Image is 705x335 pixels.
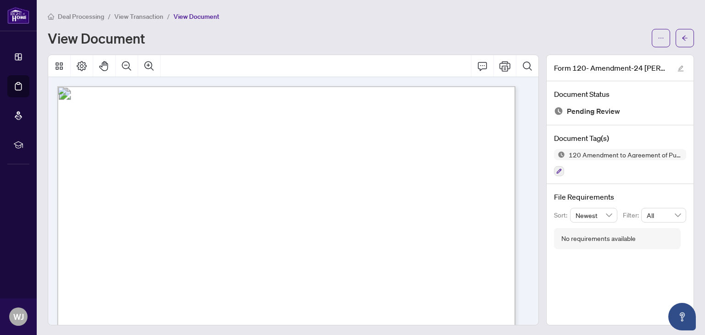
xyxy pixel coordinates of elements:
div: No requirements available [561,234,636,244]
span: 120 Amendment to Agreement of Purchase and Sale [565,151,686,158]
span: View Transaction [114,12,163,21]
span: ellipsis [658,35,664,41]
span: Form 120- Amendment-24 [PERSON_NAME].pdf [554,62,669,73]
span: arrow-left [682,35,688,41]
img: logo [7,7,29,24]
img: Status Icon [554,149,565,160]
h1: View Document [48,31,145,45]
img: Document Status [554,106,563,116]
span: Newest [576,208,612,222]
h4: Document Tag(s) [554,133,686,144]
button: Open asap [668,303,696,330]
span: Deal Processing [58,12,104,21]
span: WJ [13,310,24,323]
li: / [167,11,170,22]
p: Sort: [554,210,570,220]
li: / [108,11,111,22]
span: View Document [173,12,219,21]
span: All [647,208,681,222]
span: Pending Review [567,105,620,117]
span: home [48,13,54,20]
h4: Document Status [554,89,686,100]
h4: File Requirements [554,191,686,202]
span: edit [677,65,684,72]
p: Filter: [623,210,641,220]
